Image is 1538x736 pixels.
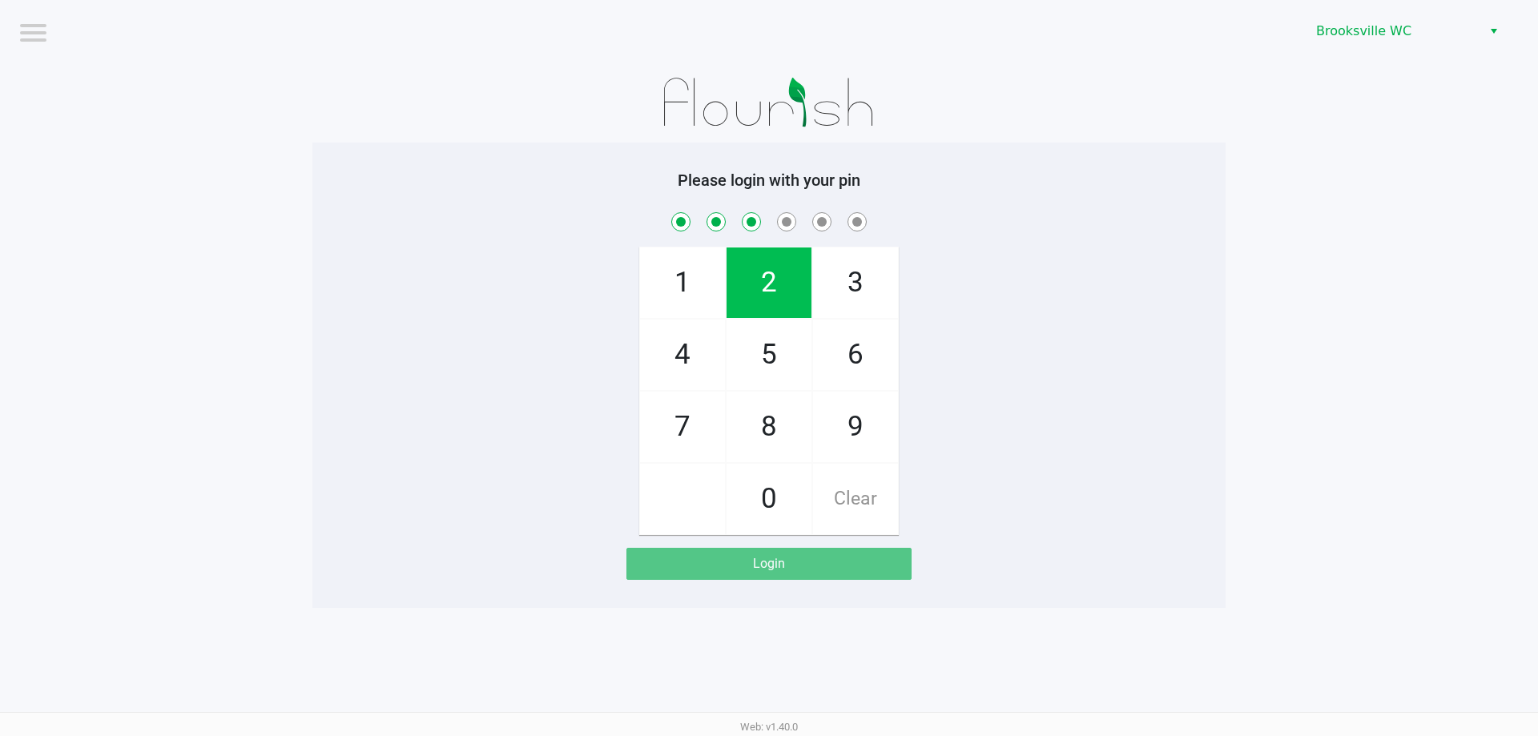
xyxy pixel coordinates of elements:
[324,171,1214,190] h5: Please login with your pin
[813,320,898,390] span: 6
[1316,22,1472,41] span: Brooksville WC
[813,392,898,462] span: 9
[813,247,898,318] span: 3
[727,392,811,462] span: 8
[727,464,811,534] span: 0
[1482,17,1505,46] button: Select
[813,464,898,534] span: Clear
[640,392,725,462] span: 7
[740,721,798,733] span: Web: v1.40.0
[727,247,811,318] span: 2
[727,320,811,390] span: 5
[640,247,725,318] span: 1
[640,320,725,390] span: 4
